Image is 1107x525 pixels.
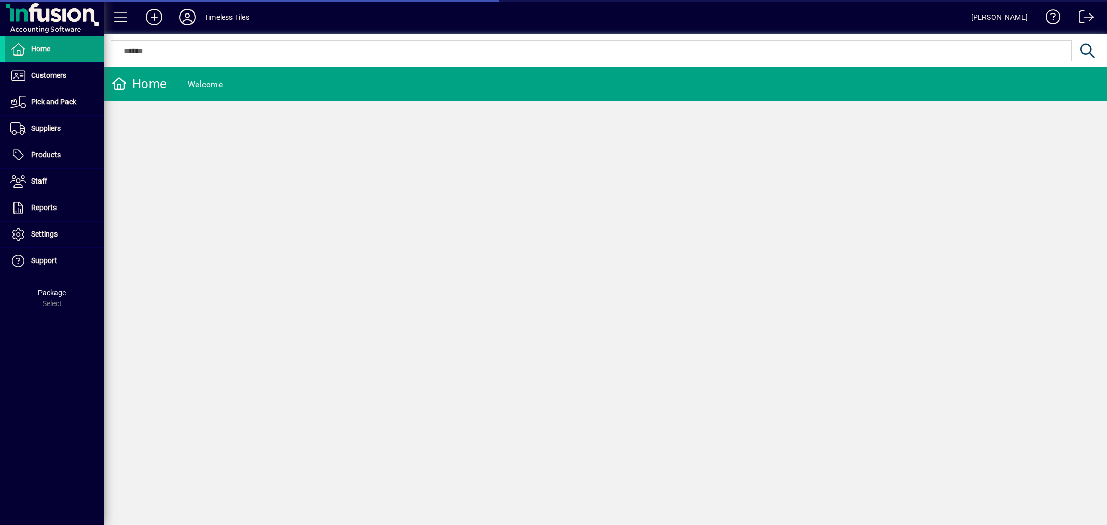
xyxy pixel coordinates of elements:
[5,63,104,89] a: Customers
[5,142,104,168] a: Products
[5,195,104,221] a: Reports
[31,177,47,185] span: Staff
[138,8,171,26] button: Add
[31,256,57,265] span: Support
[31,124,61,132] span: Suppliers
[971,9,1028,25] div: [PERSON_NAME]
[5,89,104,115] a: Pick and Pack
[31,230,58,238] span: Settings
[5,222,104,247] a: Settings
[204,9,249,25] div: Timeless Tiles
[31,98,76,106] span: Pick and Pack
[31,45,50,53] span: Home
[171,8,204,26] button: Profile
[31,71,66,79] span: Customers
[31,203,57,212] span: Reports
[31,150,61,159] span: Products
[5,248,104,274] a: Support
[1071,2,1094,36] a: Logout
[5,169,104,195] a: Staff
[188,76,223,93] div: Welcome
[5,116,104,142] a: Suppliers
[38,288,66,297] span: Package
[112,76,167,92] div: Home
[1038,2,1061,36] a: Knowledge Base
